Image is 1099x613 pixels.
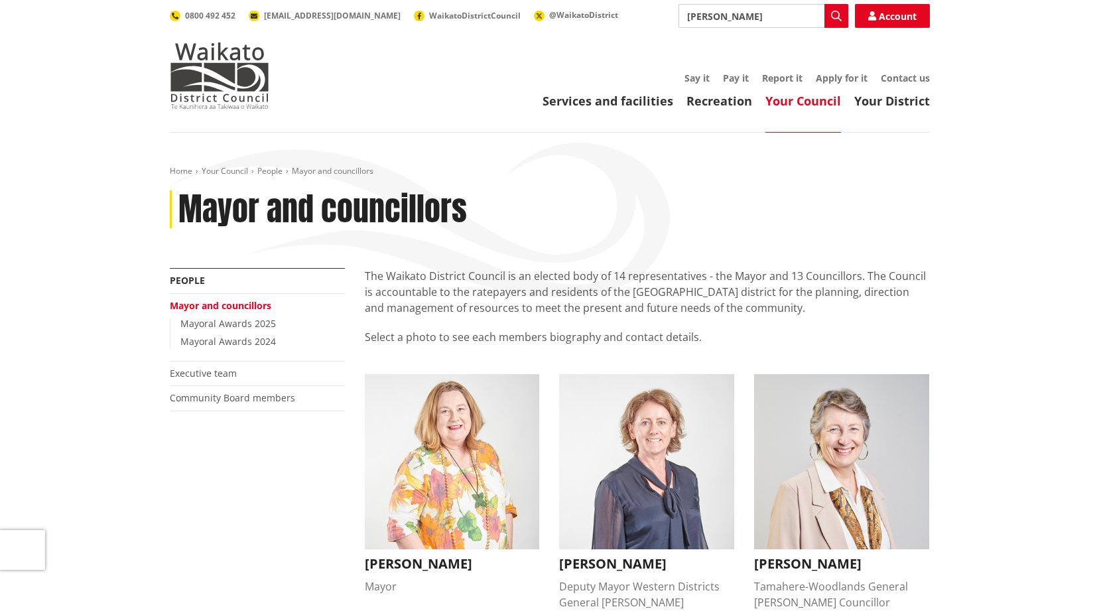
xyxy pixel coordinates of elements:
a: People [257,165,283,176]
nav: breadcrumb [170,166,930,177]
div: Tamahere-Woodlands General [PERSON_NAME] Councillor [754,579,929,610]
a: 0800 492 452 [170,10,235,21]
a: Your Council [765,93,841,109]
a: People [170,274,205,287]
span: WaikatoDistrictCouncil [429,10,521,21]
a: Home [170,165,192,176]
div: Mayor [365,579,540,594]
a: Your District [854,93,930,109]
button: Jacqui Church [PERSON_NAME] Mayor [365,374,540,594]
a: @WaikatoDistrict [534,9,618,21]
img: Crystal Beavis [754,374,929,549]
h1: Mayor and councillors [178,190,467,229]
a: WaikatoDistrictCouncil [414,10,521,21]
span: Mayor and councillors [292,165,373,176]
h3: [PERSON_NAME] [754,556,929,572]
a: [EMAIL_ADDRESS][DOMAIN_NAME] [249,10,401,21]
h3: [PERSON_NAME] [365,556,540,572]
button: Crystal Beavis [PERSON_NAME] Tamahere-Woodlands General [PERSON_NAME] Councillor [754,374,929,610]
a: Apply for it [816,72,868,84]
span: [EMAIL_ADDRESS][DOMAIN_NAME] [264,10,401,21]
p: Select a photo to see each members biography and contact details. [365,329,930,361]
p: The Waikato District Council is an elected body of 14 representatives - the Mayor and 13 Councill... [365,268,930,316]
a: Mayoral Awards 2024 [180,335,276,348]
input: Search input [679,4,848,28]
img: Carolyn Eyre [559,374,734,549]
a: Services and facilities [543,93,673,109]
a: Mayoral Awards 2025 [180,317,276,330]
a: Say it [684,72,710,84]
span: 0800 492 452 [185,10,235,21]
iframe: Messenger Launcher [1038,557,1086,605]
h3: [PERSON_NAME] [559,556,734,572]
a: Pay it [723,72,749,84]
a: Mayor and councillors [170,299,271,312]
a: Your Council [202,165,248,176]
a: Account [855,4,930,28]
img: Waikato District Council - Te Kaunihera aa Takiwaa o Waikato [170,42,269,109]
span: @WaikatoDistrict [549,9,618,21]
img: Jacqui Church [365,374,540,549]
a: Report it [762,72,803,84]
a: Contact us [881,72,930,84]
a: Community Board members [170,391,295,404]
a: Executive team [170,367,237,379]
a: Recreation [686,93,752,109]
